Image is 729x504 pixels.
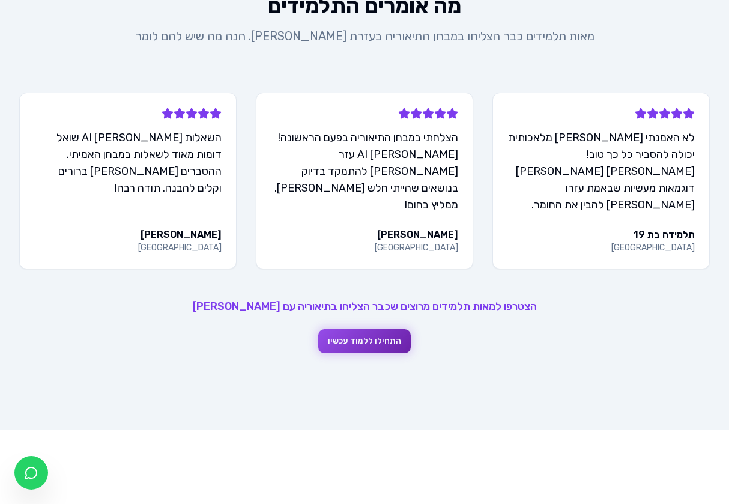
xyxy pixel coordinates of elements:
button: התחילו ללמוד עכשיו [318,329,411,353]
p: [PERSON_NAME] [141,228,222,242]
a: התחילו ללמוד עכשיו [318,335,411,346]
p: השאלות [PERSON_NAME] AI שואל דומות מאוד לשאלות במבחן האמיתי. ההסברים [PERSON_NAME] ברורים וקלים ל... [34,129,222,196]
p: הצלחתי במבחן התיאוריה בפעם הראשונה! [PERSON_NAME] AI עזר [PERSON_NAME] להתמקד בדיוק בנושאים שהיית... [271,129,458,213]
p: תלמידה בת 19 [634,228,695,242]
p: מאות תלמידים כבר הצליחו במבחן התיאוריה בעזרת [PERSON_NAME]. הנה מה שיש להם לומר [134,28,595,44]
p: הצטרפו למאות תלמידים מרוצים שכבר הצליחו בתיאוריה עם [PERSON_NAME] [19,298,710,315]
p: [GEOGRAPHIC_DATA] [138,242,222,254]
p: [PERSON_NAME] [377,228,458,242]
p: [GEOGRAPHIC_DATA] [611,242,695,254]
p: [GEOGRAPHIC_DATA] [375,242,458,254]
a: צ'אט בוואטסאפ [14,456,48,490]
p: לא האמנתי [PERSON_NAME] מלאכותית יכולה להסביר כל כך טוב! [PERSON_NAME] [PERSON_NAME] דוגמאות מעשי... [507,129,695,213]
